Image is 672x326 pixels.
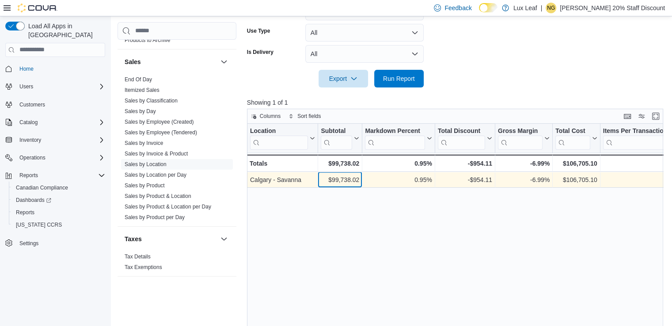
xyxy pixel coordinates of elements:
[560,3,665,13] p: [PERSON_NAME] 20% Staff Discount
[16,135,105,145] span: Inventory
[125,203,211,210] span: Sales by Product & Location per Day
[19,172,38,179] span: Reports
[125,37,170,43] a: Products to Archive
[125,140,163,146] a: Sales by Invoice
[125,129,197,136] a: Sales by Employee (Tendered)
[12,207,105,218] span: Reports
[125,151,188,157] a: Sales by Invoice & Product
[555,127,590,149] div: Total Cost
[498,127,543,135] div: Gross Margin
[16,99,105,110] span: Customers
[125,254,151,260] a: Tax Details
[2,152,109,164] button: Operations
[12,195,55,205] a: Dashboards
[305,24,424,42] button: All
[250,127,308,149] div: Location
[125,253,151,260] span: Tax Details
[305,45,424,63] button: All
[319,70,368,87] button: Export
[9,219,109,231] button: [US_STATE] CCRS
[12,220,105,230] span: Washington CCRS
[374,70,424,87] button: Run Report
[321,127,352,135] div: Subtotal
[438,127,492,149] button: Total Discount
[125,264,162,271] span: Tax Exemptions
[603,127,672,135] div: Items Per Transaction
[19,65,34,72] span: Home
[16,117,41,128] button: Catalog
[16,63,105,74] span: Home
[9,194,109,206] a: Dashboards
[16,221,62,228] span: [US_STATE] CCRS
[125,172,186,178] a: Sales by Location per Day
[247,111,284,121] button: Columns
[125,57,141,66] h3: Sales
[19,154,46,161] span: Operations
[603,127,672,149] div: Items Per Transaction
[125,57,217,66] button: Sales
[297,113,321,120] span: Sort fields
[125,76,152,83] a: End Of Day
[547,3,555,13] span: NG
[16,81,105,92] span: Users
[125,108,156,114] a: Sales by Day
[16,170,42,181] button: Reports
[125,118,194,125] span: Sales by Employee (Created)
[125,193,191,200] span: Sales by Product & Location
[125,98,178,104] a: Sales by Classification
[16,184,68,191] span: Canadian Compliance
[321,127,352,149] div: Subtotal
[498,127,550,149] button: Gross Margin
[555,174,597,185] div: $106,705.10
[125,171,186,178] span: Sales by Location per Day
[16,170,105,181] span: Reports
[498,174,550,185] div: -6.99%
[16,152,105,163] span: Operations
[12,182,105,193] span: Canadian Compliance
[125,214,185,221] span: Sales by Product per Day
[365,127,432,149] button: Markdown Percent
[12,195,105,205] span: Dashboards
[19,83,33,90] span: Users
[555,127,590,135] div: Total Cost
[5,59,105,273] nav: Complex example
[247,49,273,56] label: Is Delivery
[19,136,41,144] span: Inventory
[438,158,492,169] div: -$954.11
[12,220,65,230] a: [US_STATE] CCRS
[118,74,236,226] div: Sales
[383,74,415,83] span: Run Report
[125,214,185,220] a: Sales by Product per Day
[321,174,359,185] div: $99,738.02
[2,98,109,111] button: Customers
[125,108,156,115] span: Sales by Day
[479,3,497,12] input: Dark Mode
[438,174,492,185] div: -$954.11
[324,70,363,87] span: Export
[555,158,597,169] div: $106,705.10
[16,117,105,128] span: Catalog
[125,235,217,243] button: Taxes
[125,182,165,189] span: Sales by Product
[19,240,38,247] span: Settings
[125,235,142,243] h3: Taxes
[438,127,485,149] div: Total Discount
[365,158,432,169] div: 0.95%
[16,197,51,204] span: Dashboards
[555,127,597,149] button: Total Cost
[125,193,191,199] a: Sales by Product & Location
[16,152,49,163] button: Operations
[19,119,38,126] span: Catalog
[365,127,425,149] div: Markdown Percent
[438,127,485,135] div: Total Discount
[365,127,425,135] div: Markdown Percent
[9,182,109,194] button: Canadian Compliance
[2,169,109,182] button: Reports
[125,119,194,125] a: Sales by Employee (Created)
[16,135,45,145] button: Inventory
[541,3,543,13] p: |
[365,174,432,185] div: 0.95%
[219,234,229,244] button: Taxes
